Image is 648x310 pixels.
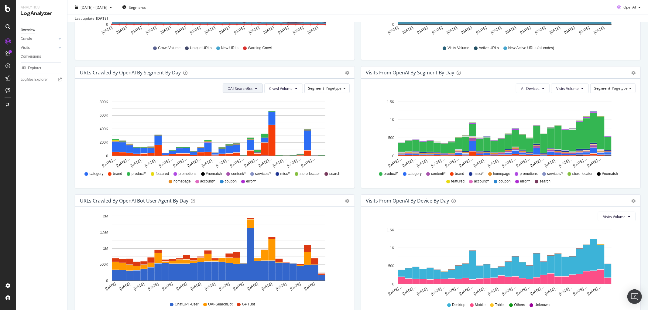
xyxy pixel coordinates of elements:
[248,26,260,35] text: [DATE]
[189,26,201,35] text: [DATE]
[455,171,465,176] span: brand
[100,140,108,145] text: 200K
[495,302,505,308] span: Tablet
[289,282,301,291] text: [DATE]
[303,282,316,291] text: [DATE]
[451,179,465,184] span: featured
[242,302,255,307] span: GPTBot
[200,179,215,184] span: account/*
[549,26,561,35] text: [DATE]
[366,226,633,297] div: A chart.
[547,171,563,176] span: services/*
[132,171,146,176] span: product/*
[174,26,187,35] text: [DATE]
[540,179,550,184] span: search
[521,86,540,91] span: All Devices
[431,26,443,35] text: [DATE]
[75,16,108,21] div: Last update
[225,179,237,184] span: coupon
[103,246,108,250] text: 1M
[598,212,636,221] button: Visits Volume
[277,26,290,35] text: [DATE]
[520,171,538,176] span: promotions
[508,46,554,51] span: New Active URLs (all codes)
[116,26,128,35] text: [DATE]
[247,282,259,291] text: [DATE]
[514,302,525,308] span: Others
[292,26,304,35] text: [DATE]
[21,77,63,83] a: Logfiles Explorer
[461,26,473,35] text: [DATE]
[263,26,275,35] text: [DATE]
[631,71,636,75] div: gear
[493,171,510,176] span: homepage
[21,36,32,42] div: Crawls
[21,27,63,33] a: Overview
[96,16,108,21] div: [DATE]
[519,26,532,35] text: [DATE]
[21,77,48,83] div: Logfiles Explorer
[100,113,108,118] text: 600K
[21,53,41,60] div: Conversions
[300,171,320,176] span: store-locator
[269,86,293,91] span: Crawl Volume
[100,230,108,234] text: 1.5M
[81,5,107,10] span: [DATE] - [DATE]
[602,171,618,176] span: #nomatch
[21,10,62,17] div: LogAnalyzer
[384,171,398,176] span: product/*
[119,282,131,291] text: [DATE]
[392,154,394,158] text: 0
[516,83,550,93] button: All Devices
[190,46,211,51] span: Unique URLs
[474,171,484,176] span: misc/*
[556,86,579,91] span: Visits Volume
[130,26,142,35] text: [DATE]
[627,289,642,304] div: Open Intercom Messenger
[387,228,394,232] text: 1.5K
[89,171,103,176] span: category
[105,282,117,291] text: [DATE]
[176,282,188,291] text: [DATE]
[190,282,202,291] text: [DATE]
[80,70,181,76] div: URLs Crawled by OpenAI By Segment By Day
[80,98,347,169] div: A chart.
[490,26,502,35] text: [DATE]
[534,302,550,308] span: Unknown
[390,246,394,250] text: 1K
[593,26,605,35] text: [DATE]
[366,98,633,169] svg: A chart.
[447,46,469,51] span: Visits Volume
[21,53,63,60] a: Conversions
[218,282,230,291] text: [DATE]
[505,26,517,35] text: [DATE]
[158,46,180,51] span: Crawl Volume
[21,65,63,71] a: URL Explorer
[160,26,172,35] text: [DATE]
[390,118,394,122] text: 1K
[106,279,108,283] text: 0
[204,26,216,35] text: [DATE]
[623,5,636,10] span: OpenAI
[178,171,196,176] span: promotions
[21,45,57,51] a: Visits
[21,65,41,71] div: URL Explorer
[387,26,399,35] text: [DATE]
[161,282,173,291] text: [DATE]
[101,26,113,35] text: [DATE]
[248,46,272,51] span: Warning Crawl
[175,302,199,307] span: ChatGPT-User
[255,171,271,176] span: services/*
[21,5,62,10] div: Analytics
[100,263,108,267] text: 500K
[329,171,340,176] span: search
[402,26,414,35] text: [DATE]
[603,214,626,219] span: Visits Volume
[345,199,350,203] div: gear
[206,171,222,176] span: #nomatch
[264,83,303,93] button: Crawl Volume
[173,179,191,184] span: homepage
[106,22,108,27] text: 0
[388,136,394,140] text: 500
[479,46,499,51] span: Active URLs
